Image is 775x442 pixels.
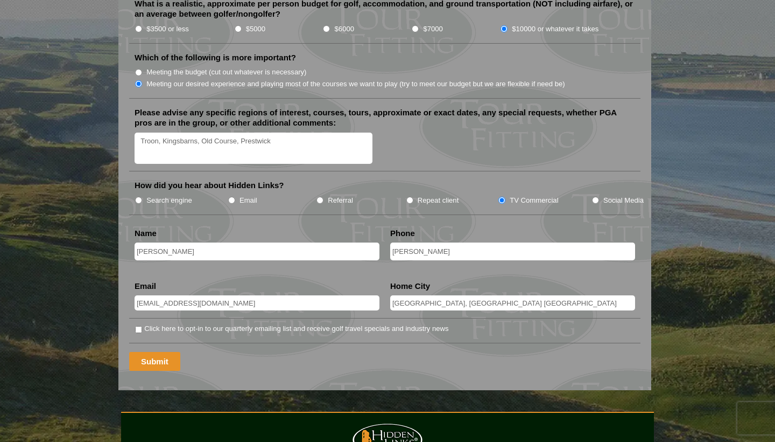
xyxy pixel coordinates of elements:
label: Email [135,281,156,292]
label: Search engine [146,195,192,206]
label: How did you hear about Hidden Links? [135,180,284,191]
label: Email [239,195,257,206]
label: Social Media [603,195,644,206]
label: $7000 [423,24,442,34]
label: Which of the following is more important? [135,52,296,63]
label: Phone [390,228,415,239]
label: Referral [328,195,353,206]
label: Click here to opt-in to our quarterly emailing list and receive golf travel specials and industry... [144,323,448,334]
label: Repeat client [418,195,459,206]
label: TV Commercial [510,195,558,206]
input: Submit [129,352,180,371]
label: Name [135,228,157,239]
label: Please advise any specific regions of interest, courses, tours, approximate or exact dates, any s... [135,107,635,128]
label: $10000 or whatever it takes [512,24,598,34]
textarea: Troon, Kingsbarns, Old Course, Prestwick [135,133,372,164]
label: $5000 [246,24,265,34]
label: $3500 or less [146,24,189,34]
label: Meeting our desired experience and playing most of the courses we want to play (try to meet our b... [146,79,565,89]
label: Meeting the budget (cut out whatever is necessary) [146,67,306,78]
label: Home City [390,281,430,292]
label: $6000 [335,24,354,34]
